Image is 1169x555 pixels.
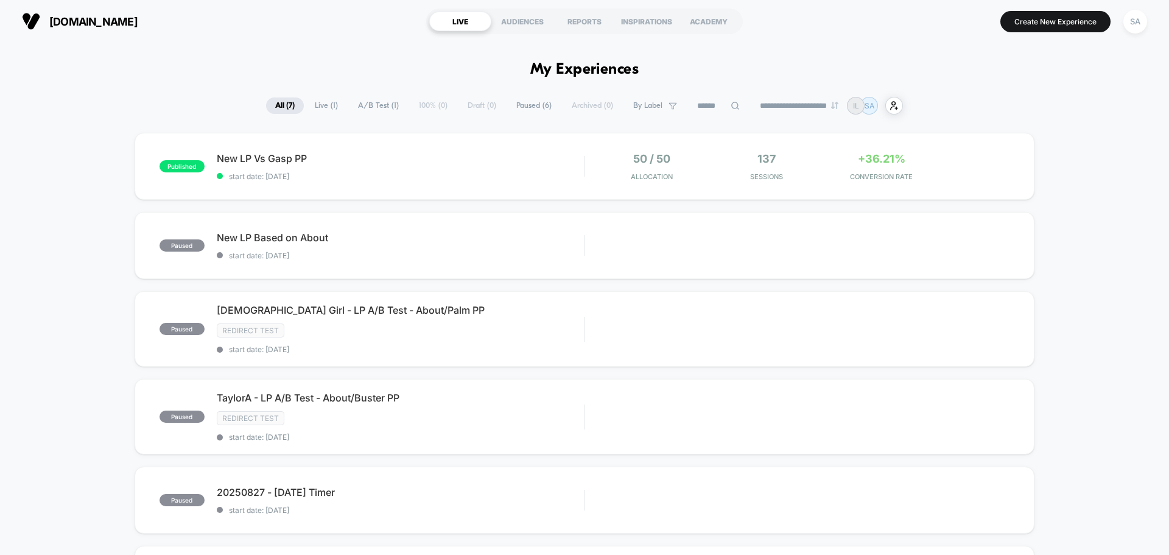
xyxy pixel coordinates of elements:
[827,172,936,181] span: CONVERSION RATE
[217,323,284,338] span: Redirect Test
[553,12,616,31] div: REPORTS
[349,97,408,114] span: A/B Test ( 1 )
[631,172,673,181] span: Allocation
[160,411,205,423] span: paused
[831,102,838,109] img: end
[712,172,821,181] span: Sessions
[160,239,205,252] span: paused
[160,323,205,335] span: paused
[865,101,874,110] p: SA
[217,345,584,354] span: start date: [DATE]
[49,15,138,28] span: [DOMAIN_NAME]
[217,152,584,164] span: New LP Vs Gasp PP
[266,97,304,114] span: All ( 7 )
[678,12,740,31] div: ACADEMY
[217,304,584,316] span: [DEMOGRAPHIC_DATA] Girl - LP A/B Test - About/Palm PP
[22,12,40,30] img: Visually logo
[217,172,584,181] span: start date: [DATE]
[491,12,553,31] div: AUDIENCES
[616,12,678,31] div: INSPIRATIONS
[1120,9,1151,34] button: SA
[217,433,584,442] span: start date: [DATE]
[633,101,662,110] span: By Label
[429,12,491,31] div: LIVE
[217,486,584,498] span: 20250827 - [DATE] Timer
[530,61,639,79] h1: My Experiences
[507,97,561,114] span: Paused ( 6 )
[217,392,584,404] span: TaylorA - LP A/B Test - About/Buster PP
[633,152,670,165] span: 50 / 50
[160,160,205,172] span: published
[757,152,776,165] span: 137
[217,411,284,425] span: Redirect Test
[217,506,584,515] span: start date: [DATE]
[1000,11,1111,32] button: Create New Experience
[18,12,141,31] button: [DOMAIN_NAME]
[306,97,347,114] span: Live ( 1 )
[160,494,205,506] span: paused
[858,152,905,165] span: +36.21%
[217,251,584,260] span: start date: [DATE]
[1123,10,1147,34] div: SA
[217,232,584,244] span: New LP Based on About
[853,101,859,110] p: IL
